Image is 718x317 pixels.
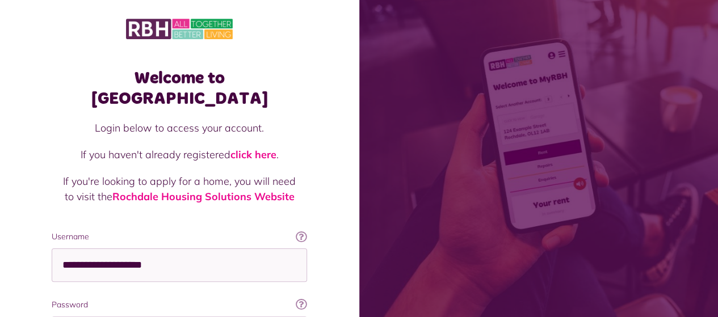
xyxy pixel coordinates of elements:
[63,120,296,136] p: Login below to access your account.
[112,190,295,203] a: Rochdale Housing Solutions Website
[52,68,307,109] h1: Welcome to [GEOGRAPHIC_DATA]
[63,147,296,162] p: If you haven't already registered .
[52,299,307,311] label: Password
[63,174,296,204] p: If you're looking to apply for a home, you will need to visit the
[52,231,307,243] label: Username
[126,17,233,41] img: MyRBH
[230,148,276,161] a: click here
